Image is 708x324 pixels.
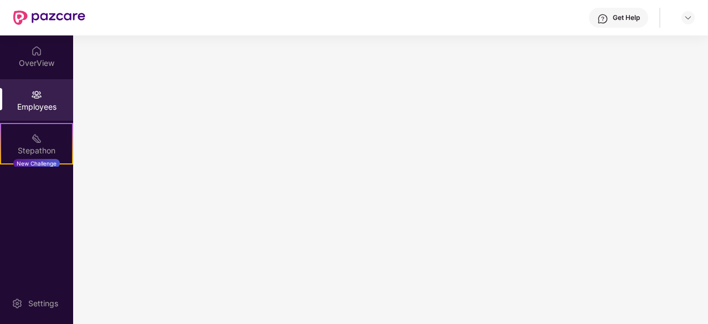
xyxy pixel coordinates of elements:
[12,298,23,309] img: svg+xml;base64,PHN2ZyBpZD0iU2V0dGluZy0yMHgyMCIgeG1sbnM9Imh0dHA6Ly93d3cudzMub3JnLzIwMDAvc3ZnIiB3aW...
[25,298,61,309] div: Settings
[31,89,42,100] img: svg+xml;base64,PHN2ZyBpZD0iRW1wbG95ZWVzIiB4bWxucz0iaHR0cDovL3d3dy53My5vcmcvMjAwMC9zdmciIHdpZHRoPS...
[31,133,42,144] img: svg+xml;base64,PHN2ZyB4bWxucz0iaHR0cDovL3d3dy53My5vcmcvMjAwMC9zdmciIHdpZHRoPSIyMSIgaGVpZ2h0PSIyMC...
[13,11,85,25] img: New Pazcare Logo
[1,145,72,156] div: Stepathon
[684,13,692,22] img: svg+xml;base64,PHN2ZyBpZD0iRHJvcGRvd24tMzJ4MzIiIHhtbG5zPSJodHRwOi8vd3d3LnczLm9yZy8yMDAwL3N2ZyIgd2...
[613,13,640,22] div: Get Help
[597,13,608,24] img: svg+xml;base64,PHN2ZyBpZD0iSGVscC0zMngzMiIgeG1sbnM9Imh0dHA6Ly93d3cudzMub3JnLzIwMDAvc3ZnIiB3aWR0aD...
[13,159,60,168] div: New Challenge
[31,45,42,56] img: svg+xml;base64,PHN2ZyBpZD0iSG9tZSIgeG1sbnM9Imh0dHA6Ly93d3cudzMub3JnLzIwMDAvc3ZnIiB3aWR0aD0iMjAiIG...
